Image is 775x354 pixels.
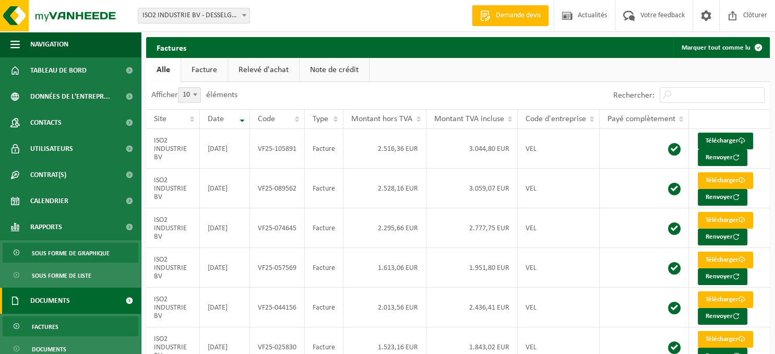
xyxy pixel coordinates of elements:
span: Payé complètement [607,115,675,123]
a: Factures [3,316,138,336]
td: [DATE] [200,208,250,248]
td: Facture [305,129,343,169]
td: 2.777,75 EUR [426,208,518,248]
span: Montant hors TVA [351,115,412,123]
span: Sous forme de graphique [32,243,110,263]
td: VF25-044156 [250,288,305,327]
span: ISO2 INDUSTRIE BV - DESSELGEM [138,8,249,23]
span: Tableau de bord [30,57,87,84]
td: 1.613,06 EUR [343,248,426,288]
a: Télécharger [698,172,753,189]
td: ISO2 INDUSTRIE BV [146,208,200,248]
button: Renvoyer [698,229,747,245]
td: Facture [305,208,343,248]
button: Renvoyer [698,189,747,206]
span: Contrat(s) [30,162,66,188]
td: [DATE] [200,169,250,208]
td: 2.295,66 EUR [343,208,426,248]
span: Utilisateurs [30,136,73,162]
td: 3.059,07 EUR [426,169,518,208]
td: 2.528,16 EUR [343,169,426,208]
td: VEL [518,129,600,169]
td: ISO2 INDUSTRIE BV [146,248,200,288]
td: 2.436,41 EUR [426,288,518,327]
td: VF25-089562 [250,169,305,208]
span: Type [313,115,328,123]
td: [DATE] [200,288,250,327]
label: Rechercher: [613,91,654,100]
td: Facture [305,288,343,327]
a: Télécharger [698,133,753,149]
span: Montant TVA incluse [434,115,504,123]
span: 10 [178,87,201,103]
td: VF25-057569 [250,248,305,288]
a: Télécharger [698,331,753,348]
label: Afficher éléments [151,91,237,99]
button: Renvoyer [698,268,747,285]
td: ISO2 INDUSTRIE BV [146,129,200,169]
td: VEL [518,208,600,248]
td: 2.013,56 EUR [343,288,426,327]
a: Sous forme de liste [3,265,138,285]
td: [DATE] [200,129,250,169]
span: Calendrier [30,188,68,214]
span: Site [154,115,166,123]
td: VF25-105891 [250,129,305,169]
a: Facture [181,58,228,82]
span: Rapports [30,214,62,240]
span: 10 [178,88,200,102]
span: Navigation [30,31,68,57]
span: Sous forme de liste [32,266,91,286]
span: Données de l'entrepr... [30,84,110,110]
td: Facture [305,248,343,288]
a: Note de crédit [300,58,369,82]
a: Demande devis [472,5,549,26]
td: [DATE] [200,248,250,288]
button: Renvoyer [698,308,747,325]
span: Documents [30,288,70,314]
span: Factures [32,317,58,337]
a: Relevé d'achat [228,58,299,82]
td: VEL [518,248,600,288]
a: Alle [146,58,181,82]
a: Télécharger [698,212,753,229]
span: Contacts [30,110,62,136]
a: Sous forme de graphique [3,243,138,263]
td: 1.951,80 EUR [426,248,518,288]
td: ISO2 INDUSTRIE BV [146,169,200,208]
span: Demande devis [493,10,543,21]
td: 2.516,36 EUR [343,129,426,169]
td: VEL [518,169,600,208]
td: VF25-074645 [250,208,305,248]
span: Date [208,115,224,123]
button: Marquer tout comme lu [673,37,769,58]
button: Renvoyer [698,149,747,166]
h2: Factures [146,37,197,57]
td: 3.044,80 EUR [426,129,518,169]
td: Facture [305,169,343,208]
td: ISO2 INDUSTRIE BV [146,288,200,327]
td: VEL [518,288,600,327]
a: Télécharger [698,252,753,268]
a: Télécharger [698,291,753,308]
span: Code [258,115,275,123]
span: Code d'entreprise [526,115,586,123]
